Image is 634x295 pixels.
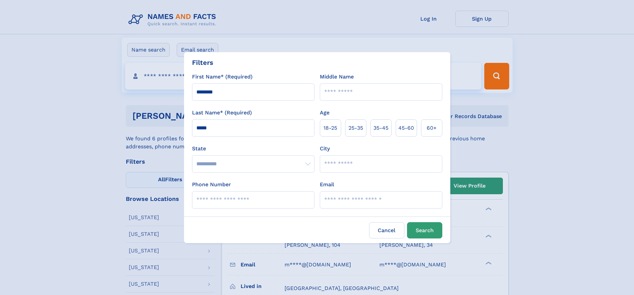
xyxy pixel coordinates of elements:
label: First Name* (Required) [192,73,253,81]
label: Email [320,181,334,189]
span: 18‑25 [323,124,337,132]
label: Phone Number [192,181,231,189]
span: 25‑35 [348,124,363,132]
label: City [320,145,330,153]
label: Last Name* (Required) [192,109,252,117]
label: Age [320,109,329,117]
span: 45‑60 [398,124,414,132]
span: 60+ [427,124,437,132]
label: State [192,145,315,153]
label: Middle Name [320,73,354,81]
div: Filters [192,58,213,68]
span: 35‑45 [373,124,388,132]
label: Cancel [369,222,404,238]
button: Search [407,222,442,238]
